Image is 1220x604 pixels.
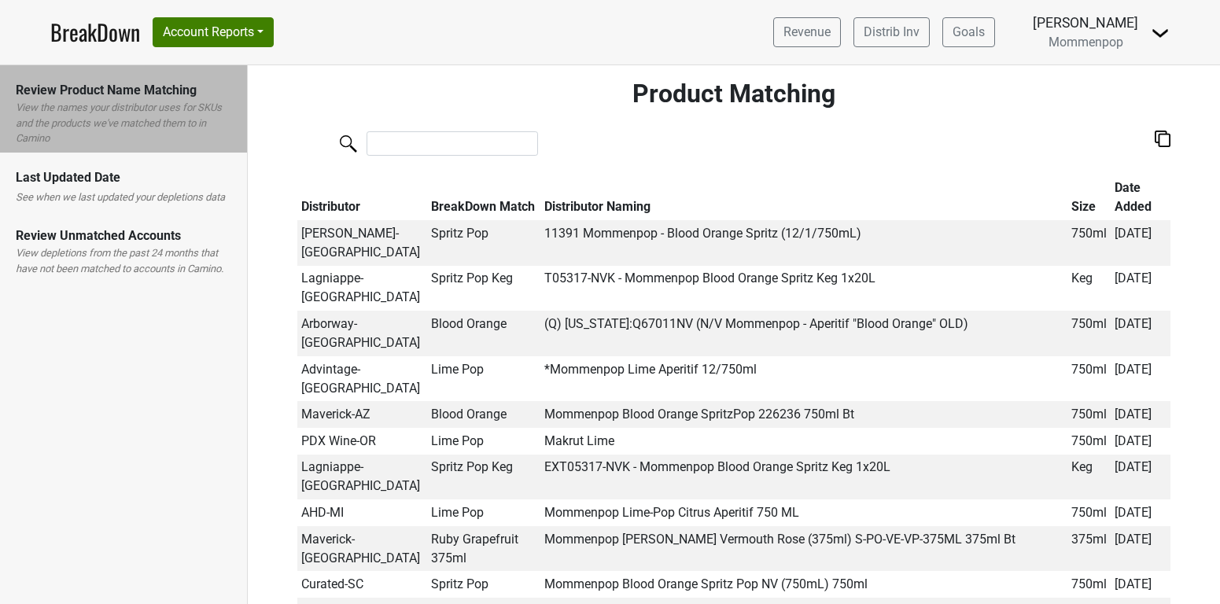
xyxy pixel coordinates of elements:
div: Review Product Name Matching [16,81,231,100]
td: Curated-SC [297,571,427,598]
td: Lagniappe-[GEOGRAPHIC_DATA] [297,266,427,311]
td: Blood Orange [427,311,540,356]
td: 750ml [1067,571,1111,598]
td: Spritz Pop Keg [427,266,540,311]
td: PDX Wine-OR [297,428,427,455]
td: Advintage-[GEOGRAPHIC_DATA] [297,356,427,402]
td: [DATE] [1111,499,1170,526]
td: AHD-MI [297,499,427,526]
td: Lagniappe-[GEOGRAPHIC_DATA] [297,455,427,500]
td: (Q) [US_STATE]:Q67011NV (N/V Mommenpop - Aperitif "Blood Orange" OLD) [540,311,1067,356]
label: View depletions from the past 24 months that have not been matched to accounts in Camino. [16,245,231,276]
td: [DATE] [1111,220,1170,266]
td: 750ml [1067,401,1111,428]
td: Mommenpop [PERSON_NAME] Vermouth Rose (375ml) S-PO-VE-VP-375ML 375ml Bt [540,526,1067,572]
img: Copy to clipboard [1155,131,1170,147]
td: 750ml [1067,220,1111,266]
th: Distributor Naming: activate to sort column ascending [540,175,1067,220]
div: Review Unmatched Accounts [16,226,231,245]
td: [DATE] [1111,455,1170,500]
td: Arborway-[GEOGRAPHIC_DATA] [297,311,427,356]
span: Mommenpop [1049,35,1123,50]
img: Dropdown Menu [1151,24,1170,42]
a: Distrib Inv [853,17,930,47]
td: Spritz Pop [427,220,540,266]
td: Maverick-[GEOGRAPHIC_DATA] [297,526,427,572]
td: *Mommenpop Lime Aperitif 12/750ml [540,356,1067,402]
td: [DATE] [1111,266,1170,311]
td: Ruby Grapefruit 375ml [427,526,540,572]
th: Size: activate to sort column ascending [1067,175,1111,220]
td: Spritz Pop Keg [427,455,540,500]
td: T05317-NVK - Mommenpop Blood Orange Spritz Keg 1x20L [540,266,1067,311]
td: 11391 Mommenpop - Blood Orange Spritz (12/1/750mL) [540,220,1067,266]
td: Lime Pop [427,499,540,526]
div: Last Updated Date [16,168,231,187]
td: Lime Pop [427,428,540,455]
th: Distributor: activate to sort column ascending [297,175,427,220]
td: Lime Pop [427,356,540,402]
td: Mommenpop Blood Orange Spritz Pop NV (750mL) 750ml [540,571,1067,598]
a: Revenue [773,17,841,47]
h2: Product Matching [297,79,1170,109]
label: See when we last updated your depletions data [16,190,225,205]
td: 750ml [1067,311,1111,356]
td: Mommenpop Blood Orange SpritzPop 226236 750ml Bt [540,401,1067,428]
div: [PERSON_NAME] [1033,13,1138,33]
td: [DATE] [1111,428,1170,455]
td: [DATE] [1111,356,1170,402]
td: Blood Orange [427,401,540,428]
a: Goals [942,17,995,47]
label: View the names your distributor uses for SKUs and the products we've matched them to in Camino [16,100,231,146]
td: [DATE] [1111,311,1170,356]
button: Account Reports [153,17,274,47]
td: Spritz Pop [427,571,540,598]
td: 375ml [1067,526,1111,572]
td: [DATE] [1111,526,1170,572]
td: [DATE] [1111,571,1170,598]
td: Mommenpop Lime-Pop Citrus Aperitif 750 ML [540,499,1067,526]
th: Date Added: activate to sort column ascending [1111,175,1170,220]
td: Keg [1067,455,1111,500]
td: Maverick-AZ [297,401,427,428]
td: EXT05317-NVK - Mommenpop Blood Orange Spritz Keg 1x20L [540,455,1067,500]
td: [PERSON_NAME]-[GEOGRAPHIC_DATA] [297,220,427,266]
td: 750ml [1067,356,1111,402]
a: BreakDown [50,16,140,49]
td: Keg [1067,266,1111,311]
td: 750ml [1067,499,1111,526]
th: BreakDown Match: activate to sort column ascending [427,175,540,220]
td: Makrut Lime [540,428,1067,455]
td: 750ml [1067,428,1111,455]
td: [DATE] [1111,401,1170,428]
